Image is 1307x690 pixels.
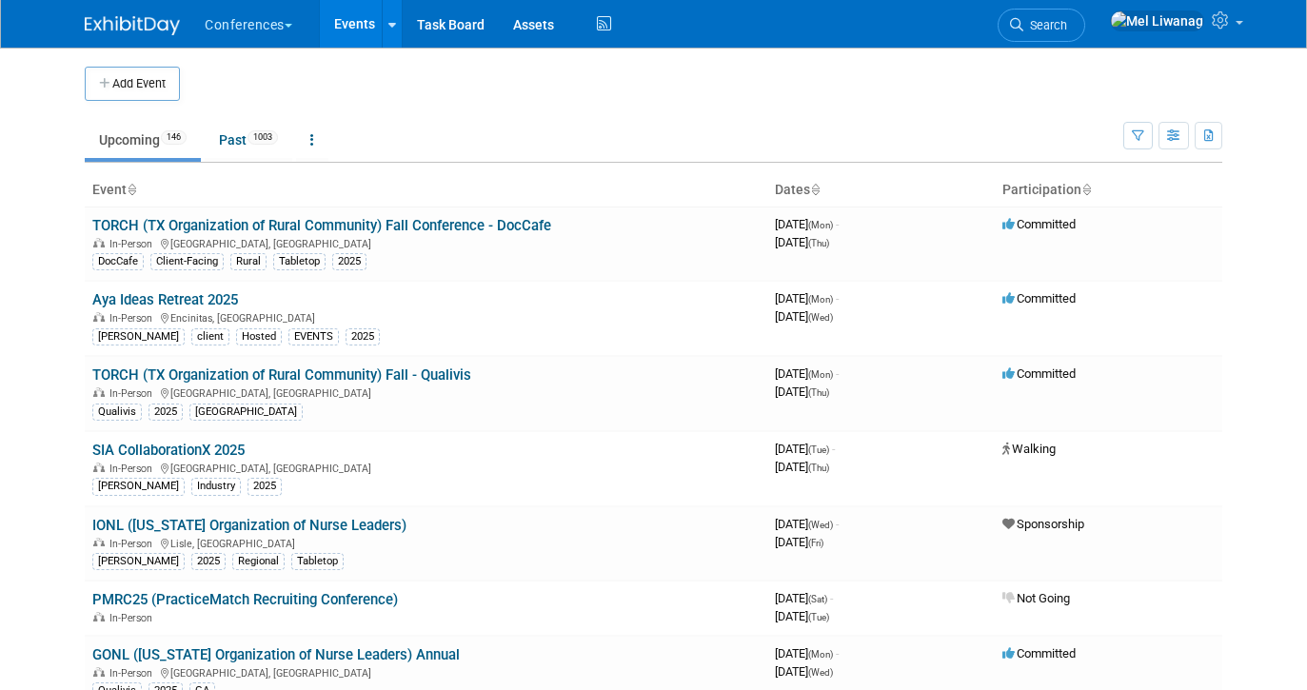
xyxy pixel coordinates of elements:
[92,235,760,250] div: [GEOGRAPHIC_DATA], [GEOGRAPHIC_DATA]
[232,553,285,570] div: Regional
[808,444,829,455] span: (Tue)
[1002,646,1076,660] span: Committed
[93,387,105,397] img: In-Person Event
[109,387,158,400] span: In-Person
[808,538,823,548] span: (Fri)
[808,369,833,380] span: (Mon)
[109,238,158,250] span: In-Person
[775,646,839,660] span: [DATE]
[775,366,839,381] span: [DATE]
[291,553,344,570] div: Tabletop
[109,463,158,475] span: In-Person
[236,328,282,345] div: Hosted
[288,328,339,345] div: EVENTS
[92,217,551,234] a: TORCH (TX Organization of Rural Community) Fall Conference - DocCafe
[109,612,158,624] span: In-Person
[92,291,238,308] a: Aya Ideas Retreat 2025
[775,384,829,399] span: [DATE]
[92,591,398,608] a: PMRC25 (PracticeMatch Recruiting Conference)
[808,463,829,473] span: (Thu)
[92,384,760,400] div: [GEOGRAPHIC_DATA], [GEOGRAPHIC_DATA]
[191,553,226,570] div: 2025
[127,182,136,197] a: Sort by Event Name
[93,538,105,547] img: In-Person Event
[808,387,829,398] span: (Thu)
[92,517,406,534] a: IONL ([US_STATE] Organization of Nurse Leaders)
[92,553,185,570] div: [PERSON_NAME]
[205,122,292,158] a: Past1003
[1081,182,1091,197] a: Sort by Participation Type
[189,404,303,421] div: [GEOGRAPHIC_DATA]
[273,253,326,270] div: Tabletop
[85,174,767,207] th: Event
[85,16,180,35] img: ExhibitDay
[230,253,267,270] div: Rural
[995,174,1222,207] th: Participation
[109,538,158,550] span: In-Person
[109,312,158,325] span: In-Person
[998,9,1085,42] a: Search
[191,478,241,495] div: Industry
[808,594,827,604] span: (Sat)
[161,130,187,145] span: 146
[775,591,833,605] span: [DATE]
[808,667,833,678] span: (Wed)
[1002,442,1056,456] span: Walking
[808,612,829,622] span: (Tue)
[1023,18,1067,32] span: Search
[1002,517,1084,531] span: Sponsorship
[92,664,760,680] div: [GEOGRAPHIC_DATA], [GEOGRAPHIC_DATA]
[808,294,833,305] span: (Mon)
[836,291,839,306] span: -
[775,609,829,623] span: [DATE]
[93,612,105,621] img: In-Person Event
[92,535,760,550] div: Lisle, [GEOGRAPHIC_DATA]
[808,238,829,248] span: (Thu)
[150,253,224,270] div: Client-Facing
[836,517,839,531] span: -
[836,366,839,381] span: -
[92,366,471,384] a: TORCH (TX Organization of Rural Community) Fall - Qualivis
[191,328,229,345] div: client
[1002,366,1076,381] span: Committed
[93,463,105,472] img: In-Person Event
[836,646,839,660] span: -
[92,253,144,270] div: DocCafe
[775,309,833,324] span: [DATE]
[808,312,833,323] span: (Wed)
[92,442,245,459] a: SIA CollaborationX 2025
[775,217,839,231] span: [DATE]
[346,328,380,345] div: 2025
[1002,591,1070,605] span: Not Going
[332,253,366,270] div: 2025
[775,535,823,549] span: [DATE]
[810,182,820,197] a: Sort by Start Date
[775,442,835,456] span: [DATE]
[808,220,833,230] span: (Mon)
[775,664,833,679] span: [DATE]
[92,460,760,475] div: [GEOGRAPHIC_DATA], [GEOGRAPHIC_DATA]
[93,238,105,247] img: In-Person Event
[832,442,835,456] span: -
[92,478,185,495] div: [PERSON_NAME]
[85,122,201,158] a: Upcoming146
[775,460,829,474] span: [DATE]
[1110,10,1204,31] img: Mel Liwanag
[767,174,995,207] th: Dates
[830,591,833,605] span: -
[92,646,460,663] a: GONL ([US_STATE] Organization of Nurse Leaders) Annual
[1002,217,1076,231] span: Committed
[775,235,829,249] span: [DATE]
[93,667,105,677] img: In-Person Event
[92,404,142,421] div: Qualivis
[808,520,833,530] span: (Wed)
[85,67,180,101] button: Add Event
[109,667,158,680] span: In-Person
[92,328,185,345] div: [PERSON_NAME]
[248,130,278,145] span: 1003
[93,312,105,322] img: In-Person Event
[775,517,839,531] span: [DATE]
[248,478,282,495] div: 2025
[836,217,839,231] span: -
[775,291,839,306] span: [DATE]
